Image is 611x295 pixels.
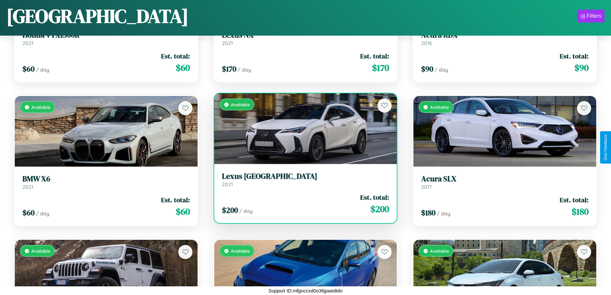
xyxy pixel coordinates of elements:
[421,64,433,74] span: $ 90
[222,205,238,215] span: $ 200
[372,61,389,74] span: $ 170
[222,181,233,187] span: 2021
[231,102,250,107] span: Available
[176,61,190,74] span: $ 60
[176,205,190,218] span: $ 60
[239,208,253,214] span: / day
[22,174,190,184] h3: BMW X6
[560,51,589,61] span: Est. total:
[587,13,601,19] div: Filters
[430,248,449,254] span: Available
[22,64,35,74] span: $ 60
[560,195,589,204] span: Est. total:
[22,184,33,190] span: 2021
[421,184,432,190] span: 2017
[238,66,251,73] span: / day
[360,193,389,202] span: Est. total:
[36,210,49,217] span: / day
[421,174,589,184] h3: Acura SLX
[231,248,250,254] span: Available
[421,207,436,218] span: $ 180
[22,40,33,46] span: 2021
[360,51,389,61] span: Est. total:
[161,51,190,61] span: Est. total:
[437,210,450,217] span: / day
[370,203,389,215] span: $ 200
[574,61,589,74] span: $ 90
[222,172,389,187] a: Lexus [GEOGRAPHIC_DATA]2021
[31,104,50,110] span: Available
[222,172,389,181] h3: Lexus [GEOGRAPHIC_DATA]
[572,205,589,218] span: $ 180
[421,174,589,190] a: Acura SLX2017
[22,174,190,190] a: BMW X62021
[22,30,190,46] a: Honda VTX1300R2021
[222,64,236,74] span: $ 170
[22,207,35,218] span: $ 60
[421,40,432,46] span: 2016
[161,195,190,204] span: Est. total:
[577,10,605,22] button: Filters
[31,248,50,254] span: Available
[435,66,448,73] span: / day
[6,3,189,29] h1: [GEOGRAPHIC_DATA]
[430,104,449,110] span: Available
[268,286,343,295] p: Support ID: mfgnccxd0o36jpaedtdo
[222,40,233,46] span: 2021
[222,30,389,46] a: Lexus NX2021
[421,30,589,46] a: Acura RDX2016
[603,134,608,161] div: Give Feedback
[36,66,49,73] span: / day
